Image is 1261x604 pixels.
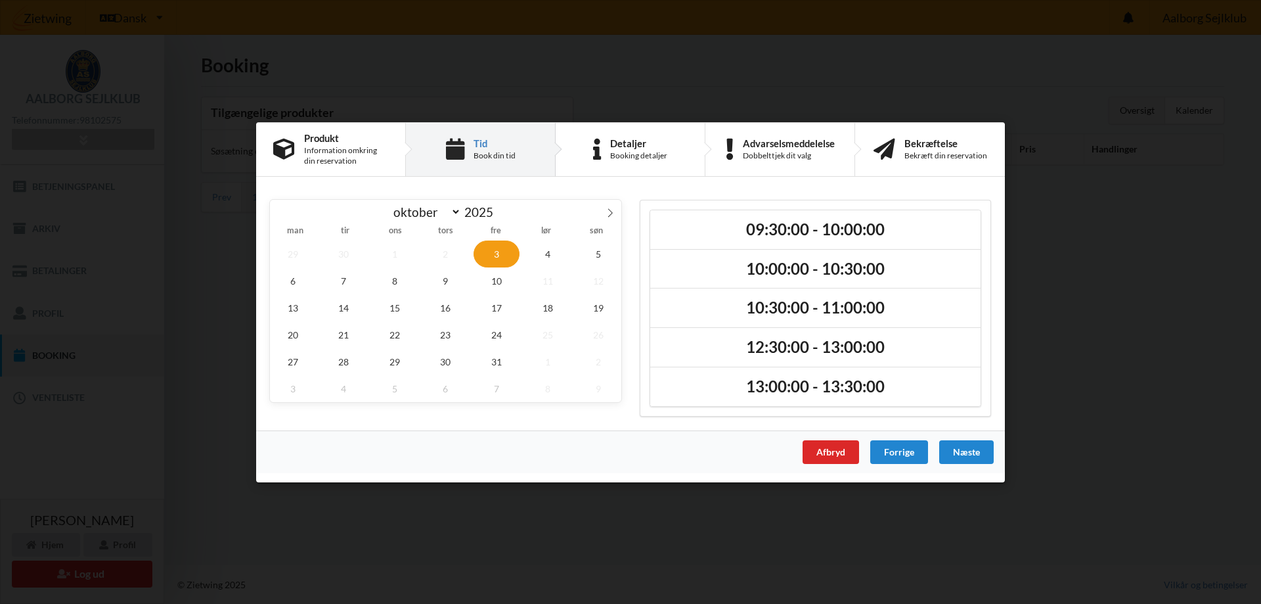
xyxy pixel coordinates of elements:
[803,440,859,464] div: Afbryd
[423,240,469,267] span: oktober 2, 2025
[575,240,621,267] span: oktober 5, 2025
[610,150,667,160] div: Booking detaljer
[461,204,504,220] input: Year
[270,321,316,348] span: oktober 20, 2025
[904,150,987,160] div: Bekræft din reservation
[372,294,418,321] span: oktober 15, 2025
[474,321,520,348] span: oktober 24, 2025
[420,227,470,235] span: tors
[372,240,418,267] span: oktober 1, 2025
[270,348,316,375] span: oktober 27, 2025
[474,137,516,148] div: Tid
[659,298,971,318] h2: 10:30:00 - 11:00:00
[904,137,987,148] div: Bekræftelse
[270,227,320,235] span: man
[270,267,316,294] span: oktober 6, 2025
[320,227,370,235] span: tir
[474,150,516,160] div: Book din tid
[321,240,367,267] span: september 30, 2025
[525,294,571,321] span: oktober 18, 2025
[939,440,994,464] div: Næste
[387,204,461,220] select: Month
[659,377,971,397] h2: 13:00:00 - 13:30:00
[521,227,571,235] span: lør
[270,375,316,402] span: november 3, 2025
[575,348,621,375] span: november 2, 2025
[304,145,388,166] div: Information omkring din reservation
[575,321,621,348] span: oktober 26, 2025
[423,267,469,294] span: oktober 9, 2025
[321,375,367,402] span: november 4, 2025
[571,227,621,235] span: søn
[743,150,835,160] div: Dobbelttjek dit valg
[321,267,367,294] span: oktober 7, 2025
[270,240,316,267] span: september 29, 2025
[423,321,469,348] span: oktober 23, 2025
[575,267,621,294] span: oktober 12, 2025
[525,321,571,348] span: oktober 25, 2025
[370,227,420,235] span: ons
[423,348,469,375] span: oktober 30, 2025
[270,294,316,321] span: oktober 13, 2025
[474,348,520,375] span: oktober 31, 2025
[471,227,521,235] span: fre
[575,375,621,402] span: november 9, 2025
[474,267,520,294] span: oktober 10, 2025
[659,337,971,358] h2: 12:30:00 - 13:00:00
[743,137,835,148] div: Advarselsmeddelelse
[321,348,367,375] span: oktober 28, 2025
[870,440,928,464] div: Forrige
[372,321,418,348] span: oktober 22, 2025
[372,267,418,294] span: oktober 8, 2025
[525,375,571,402] span: november 8, 2025
[610,137,667,148] div: Detaljer
[659,258,971,279] h2: 10:00:00 - 10:30:00
[474,240,520,267] span: oktober 3, 2025
[372,375,418,402] span: november 5, 2025
[525,348,571,375] span: november 1, 2025
[423,294,469,321] span: oktober 16, 2025
[525,240,571,267] span: oktober 4, 2025
[525,267,571,294] span: oktober 11, 2025
[321,294,367,321] span: oktober 14, 2025
[659,219,971,239] h2: 09:30:00 - 10:00:00
[575,294,621,321] span: oktober 19, 2025
[304,132,388,143] div: Produkt
[474,375,520,402] span: november 7, 2025
[372,348,418,375] span: oktober 29, 2025
[474,294,520,321] span: oktober 17, 2025
[423,375,469,402] span: november 6, 2025
[321,321,367,348] span: oktober 21, 2025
